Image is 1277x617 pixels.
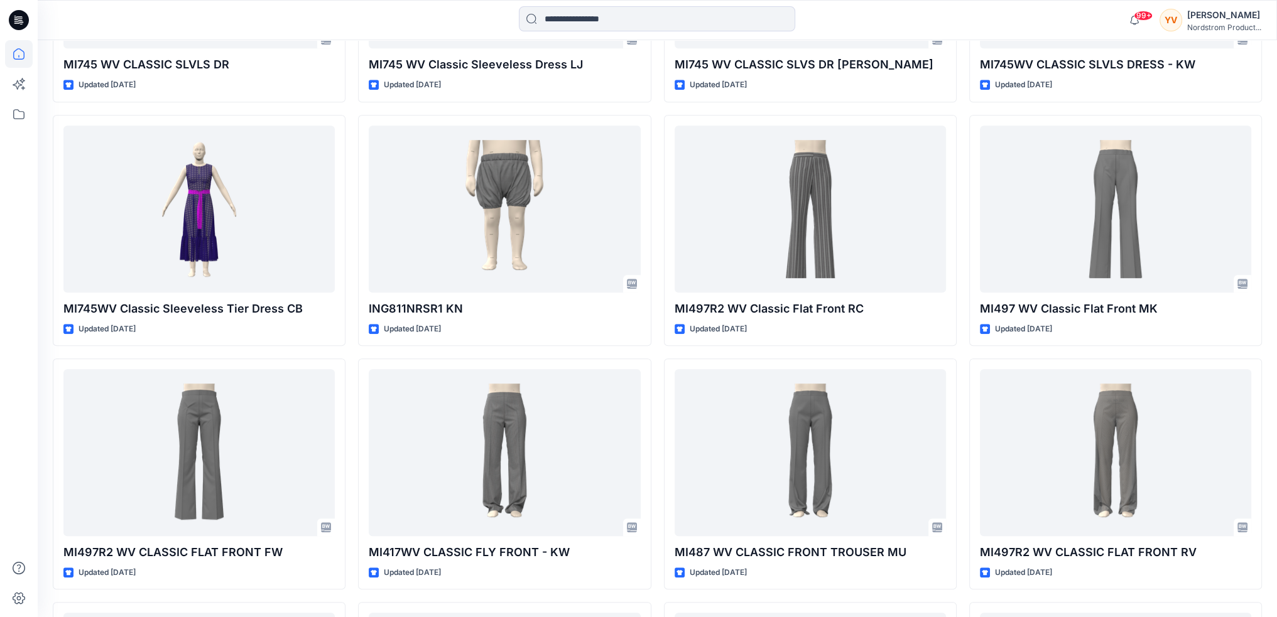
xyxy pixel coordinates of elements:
[675,56,946,73] p: MI745 WV CLASSIC SLVS DR [PERSON_NAME]
[63,56,335,73] p: MI745 WV CLASSIC SLVLS DR
[690,323,747,336] p: Updated [DATE]
[369,300,640,318] p: ING811NRSR1 KN
[675,544,946,561] p: MI487 WV CLASSIC FRONT TROUSER MU
[63,126,335,292] a: MI745WV Classic Sleeveless Tier Dress CB
[675,369,946,536] a: MI487 WV CLASSIC FRONT TROUSER MU
[63,369,335,536] a: MI497R2 WV CLASSIC FLAT FRONT FW
[384,566,441,579] p: Updated [DATE]
[369,544,640,561] p: MI417WV CLASSIC FLY FRONT - KW
[675,300,946,318] p: MI497R2 WV Classic Flat Front RC
[63,544,335,561] p: MI497R2 WV CLASSIC FLAT FRONT FW
[79,78,136,92] p: Updated [DATE]
[980,369,1251,536] a: MI497R2 WV CLASSIC FLAT FRONT RV
[980,126,1251,292] a: MI497 WV Classic Flat Front MK
[675,126,946,292] a: MI497R2 WV Classic Flat Front RC
[384,78,441,92] p: Updated [DATE]
[369,56,640,73] p: MI745 WV Classic Sleeveless Dress LJ
[980,544,1251,561] p: MI497R2 WV CLASSIC FLAT FRONT RV
[995,566,1052,579] p: Updated [DATE]
[995,323,1052,336] p: Updated [DATE]
[1134,11,1153,21] span: 99+
[63,300,335,318] p: MI745WV Classic Sleeveless Tier Dress CB
[995,78,1052,92] p: Updated [DATE]
[369,369,640,536] a: MI417WV CLASSIC FLY FRONT - KW
[980,300,1251,318] p: MI497 WV Classic Flat Front MK
[1187,8,1261,23] div: [PERSON_NAME]
[384,323,441,336] p: Updated [DATE]
[79,323,136,336] p: Updated [DATE]
[690,78,747,92] p: Updated [DATE]
[690,566,747,579] p: Updated [DATE]
[1187,23,1261,32] div: Nordstrom Product...
[369,126,640,292] a: ING811NRSR1 KN
[980,56,1251,73] p: MI745WV CLASSIC SLVLS DRESS - KW
[79,566,136,579] p: Updated [DATE]
[1160,9,1182,31] div: YV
